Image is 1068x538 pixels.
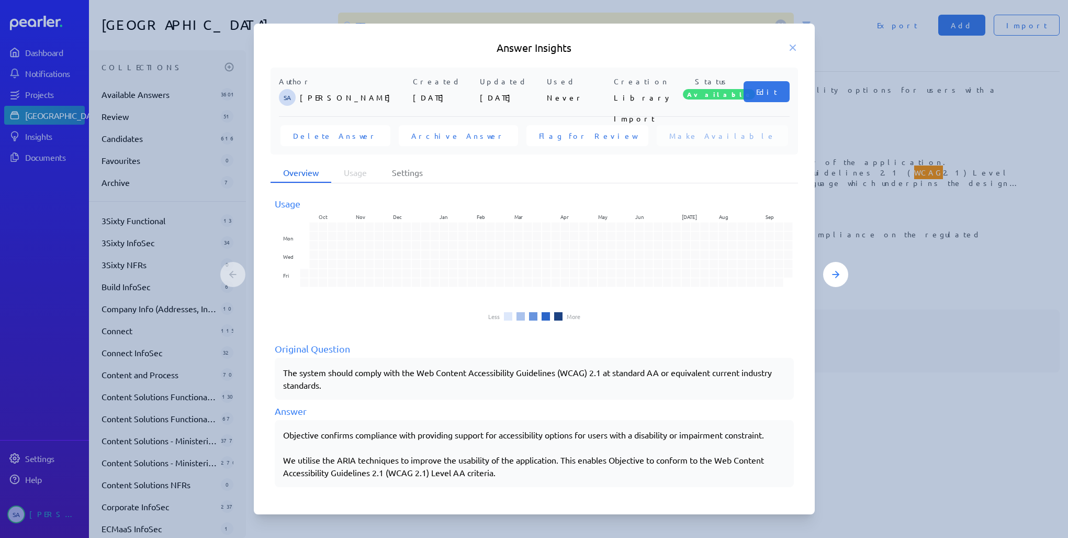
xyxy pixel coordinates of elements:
[319,213,328,221] text: Oct
[283,271,289,279] text: Fri
[399,125,518,146] button: Archive Answer
[356,213,365,221] text: Nov
[393,213,402,221] text: Dec
[681,76,744,87] p: Status
[283,252,294,260] text: Wed
[293,130,378,141] span: Delete Answer
[756,86,777,97] span: Edit
[440,213,448,221] text: Jan
[614,87,677,108] p: Library Import
[514,213,523,221] text: Mar
[279,76,409,87] p: Author
[283,366,785,391] p: The system should comply with the Web Content Accessibility Guidelines (WCAG) 2.1 at standard AA ...
[280,125,390,146] button: Delete Answer
[744,81,790,102] button: Edit
[275,404,794,418] div: Answer
[720,213,729,221] text: Aug
[683,89,755,100] span: Available
[480,76,543,87] p: Updated
[657,125,788,146] button: Make Available
[669,130,775,141] span: Make Available
[526,125,648,146] button: Flag for Review
[283,234,294,241] text: Mon
[599,213,608,221] text: May
[823,262,848,287] button: Next Answer
[300,87,409,108] p: [PERSON_NAME]
[411,130,505,141] span: Archive Answer
[331,163,379,183] li: Usage
[413,76,476,87] p: Created
[271,163,331,183] li: Overview
[275,196,794,211] div: Usage
[682,213,698,221] text: [DATE]
[480,87,543,108] p: [DATE]
[283,429,785,479] div: Objective confirms compliance with providing support for accessibility options for users with a d...
[547,87,610,108] p: Never
[275,342,794,356] div: Original Question
[220,262,245,287] button: Previous Answer
[271,40,798,55] h5: Answer Insights
[567,313,580,320] li: More
[539,130,636,141] span: Flag for Review
[488,313,500,320] li: Less
[379,163,435,183] li: Settings
[477,213,486,221] text: Feb
[636,213,645,221] text: Jun
[561,213,569,221] text: Apr
[547,76,610,87] p: Used
[767,213,775,221] text: Sep
[279,89,296,106] span: Steve Ackermann
[614,76,677,87] p: Creation
[413,87,476,108] p: [DATE]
